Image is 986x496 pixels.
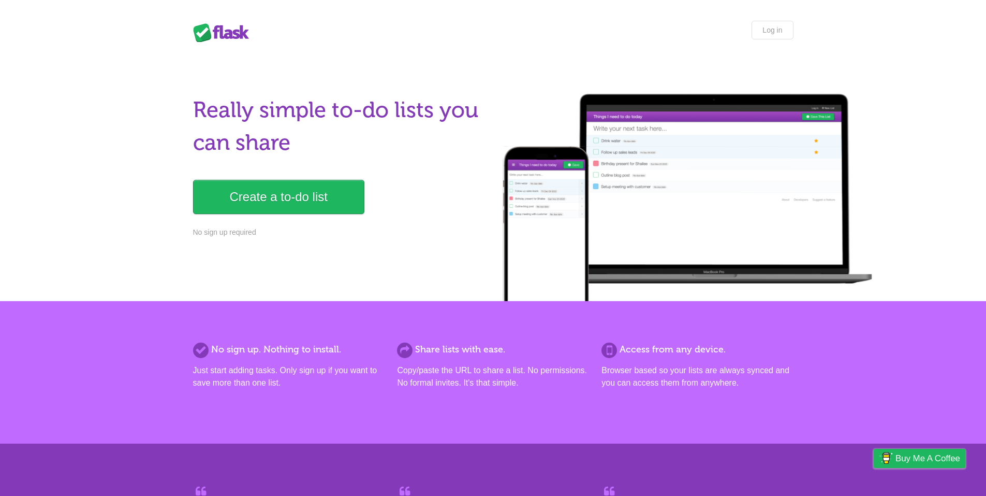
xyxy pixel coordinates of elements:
a: Create a to-do list [193,180,364,214]
p: Just start adding tasks. Only sign up if you want to save more than one list. [193,364,385,389]
h1: Really simple to-do lists you can share [193,94,487,159]
p: Copy/paste the URL to share a list. No permissions. No formal invites. It's that simple. [397,364,588,389]
img: Buy me a coffee [879,449,893,467]
span: Buy me a coffee [895,449,960,467]
a: Log in [752,21,793,39]
h2: No sign up. Nothing to install. [193,343,385,357]
p: No sign up required [193,227,487,238]
p: Browser based so your lists are always synced and you can access them from anywhere. [601,364,793,389]
div: Flask Lists [193,23,255,42]
h2: Share lists with ease. [397,343,588,357]
a: Buy me a coffee [874,449,965,468]
h2: Access from any device. [601,343,793,357]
